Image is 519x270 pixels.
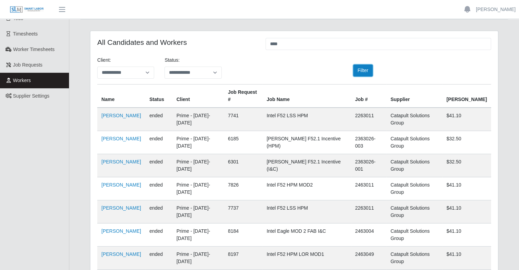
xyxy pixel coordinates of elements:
[442,247,491,270] td: $41.10
[101,205,141,211] a: [PERSON_NAME]
[145,247,172,270] td: ended
[442,200,491,223] td: $41.10
[351,200,387,223] td: 2263011
[172,200,224,223] td: Prime - [DATE]-[DATE]
[145,200,172,223] td: ended
[262,177,351,200] td: Intel F52 HPM MOD2
[386,108,442,131] td: Catapult Solutions Group
[145,177,172,200] td: ended
[442,108,491,131] td: $41.10
[224,247,262,270] td: 8197
[13,47,54,52] span: Worker Timesheets
[351,177,387,200] td: 2463011
[262,200,351,223] td: Intel F52 LSS HPM
[145,131,172,154] td: ended
[101,228,141,234] a: [PERSON_NAME]
[262,223,351,247] td: Intel Eagle MOD 2 FAB I&C
[386,247,442,270] td: Catapult Solutions Group
[172,131,224,154] td: Prime - [DATE]-[DATE]
[224,154,262,177] td: 6301
[351,247,387,270] td: 2463049
[172,84,224,108] th: Client
[101,182,141,188] a: [PERSON_NAME]
[13,31,38,37] span: Timesheets
[224,177,262,200] td: 7826
[101,136,141,141] a: [PERSON_NAME]
[101,113,141,118] a: [PERSON_NAME]
[386,154,442,177] td: Catapult Solutions Group
[224,84,262,108] th: Job Request #
[145,154,172,177] td: ended
[224,131,262,154] td: 6185
[172,154,224,177] td: Prime - [DATE]-[DATE]
[224,108,262,131] td: 7741
[97,84,145,108] th: Name
[386,84,442,108] th: Supplier
[351,84,387,108] th: Job #
[172,223,224,247] td: Prime - [DATE]-[DATE]
[97,38,255,47] h4: All Candidates and Workers
[386,131,442,154] td: Catapult Solutions Group
[442,223,491,247] td: $41.10
[262,108,351,131] td: Intel F52 LSS HPM
[351,154,387,177] td: 2363026-001
[442,154,491,177] td: $32.50
[101,159,141,164] a: [PERSON_NAME]
[262,154,351,177] td: [PERSON_NAME] F52.1 Incentive (I&C)
[13,93,50,99] span: Supplier Settings
[351,223,387,247] td: 2463004
[353,64,373,77] button: Filter
[13,78,31,83] span: Workers
[386,223,442,247] td: Catapult Solutions Group
[13,62,43,68] span: Job Requests
[386,177,442,200] td: Catapult Solutions Group
[262,247,351,270] td: Intel F52 HPM LOR MOD1
[172,108,224,131] td: Prime - [DATE]-[DATE]
[262,131,351,154] td: [PERSON_NAME] F52.1 Incentive (HPM)
[145,84,172,108] th: Status
[386,200,442,223] td: Catapult Solutions Group
[442,177,491,200] td: $41.10
[145,223,172,247] td: ended
[351,108,387,131] td: 2263011
[172,177,224,200] td: Prime - [DATE]-[DATE]
[224,223,262,247] td: 8184
[442,84,491,108] th: [PERSON_NAME]
[224,200,262,223] td: 7737
[351,131,387,154] td: 2363026-003
[145,108,172,131] td: ended
[476,6,516,13] a: [PERSON_NAME]
[101,251,141,257] a: [PERSON_NAME]
[164,57,180,64] label: Status:
[97,57,111,64] label: Client:
[262,84,351,108] th: Job Name
[172,247,224,270] td: Prime - [DATE]-[DATE]
[442,131,491,154] td: $32.50
[10,6,44,13] img: SLM Logo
